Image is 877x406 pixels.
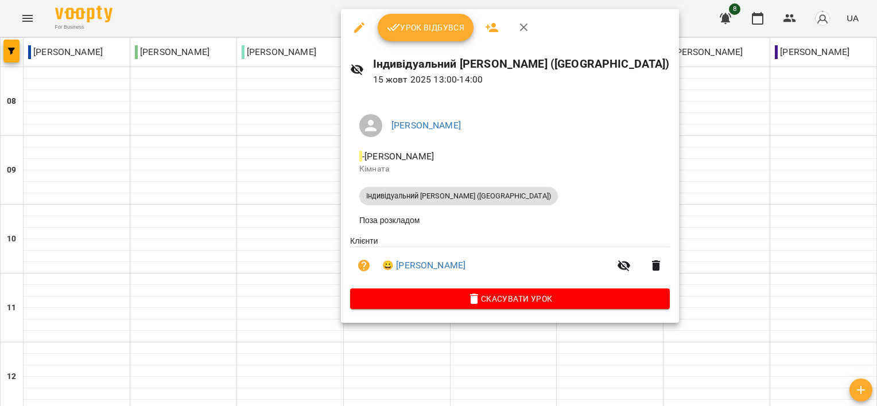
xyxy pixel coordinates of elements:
[350,235,670,288] ul: Клієнти
[373,55,670,73] h6: Індивідуальний [PERSON_NAME] ([GEOGRAPHIC_DATA])
[350,288,670,309] button: Скасувати Урок
[373,73,670,87] p: 15 жовт 2025 13:00 - 14:00
[378,14,474,41] button: Урок відбувся
[359,191,558,201] span: Індивідуальний [PERSON_NAME] ([GEOGRAPHIC_DATA])
[359,151,436,162] span: - [PERSON_NAME]
[359,292,661,306] span: Скасувати Урок
[359,163,661,175] p: Кімната
[382,259,465,272] a: 😀 [PERSON_NAME]
[391,120,461,131] a: [PERSON_NAME]
[350,252,378,279] button: Візит ще не сплачено. Додати оплату?
[350,210,670,231] li: Поза розкладом
[387,21,465,34] span: Урок відбувся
